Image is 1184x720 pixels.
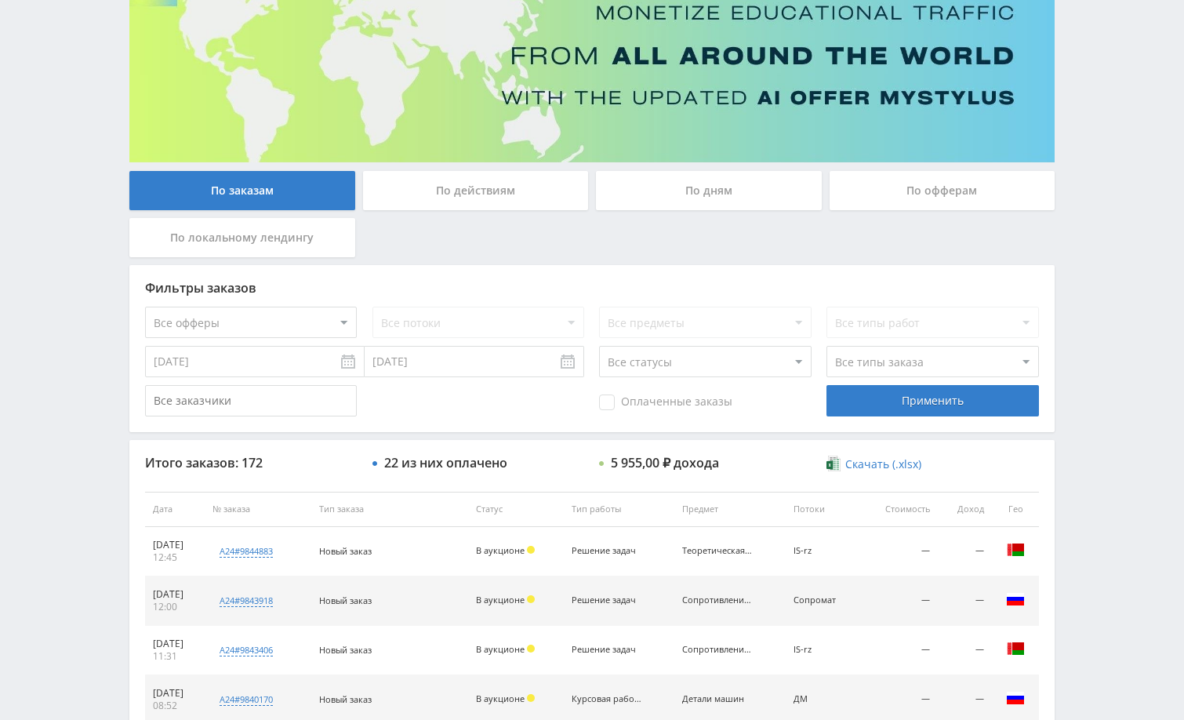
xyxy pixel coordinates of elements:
[527,694,535,702] span: Холд
[826,456,921,472] a: Скачать (.xlsx)
[938,527,992,576] td: —
[476,643,525,655] span: В аукционе
[860,576,938,626] td: —
[153,687,197,700] div: [DATE]
[153,650,197,663] div: 11:31
[860,527,938,576] td: —
[153,539,197,551] div: [DATE]
[384,456,507,470] div: 22 из них оплачено
[145,492,205,527] th: Дата
[319,545,372,557] span: Новый заказ
[220,545,273,558] div: a24#9844883
[205,492,311,527] th: № заказа
[1006,540,1025,559] img: blr.png
[794,595,852,605] div: Сопромат
[476,544,525,556] span: В аукционе
[145,385,357,416] input: Все заказчики
[468,492,564,527] th: Статус
[527,645,535,653] span: Холд
[572,546,642,556] div: Решение задач
[319,644,372,656] span: Новый заказ
[476,594,525,605] span: В аукционе
[938,626,992,675] td: —
[599,395,732,410] span: Оплаченные заказы
[826,385,1038,416] div: Применить
[476,693,525,704] span: В аукционе
[826,456,840,471] img: xlsx
[527,595,535,603] span: Холд
[682,595,753,605] div: Сопротивление материалов
[682,694,753,704] div: Детали машин
[153,601,197,613] div: 12:00
[596,171,822,210] div: По дням
[611,456,719,470] div: 5 955,00 ₽ дохода
[311,492,468,527] th: Тип заказа
[129,171,355,210] div: По заказам
[129,218,355,257] div: По локальному лендингу
[1006,689,1025,707] img: rus.png
[1006,590,1025,609] img: rus.png
[794,645,852,655] div: IS-rz
[145,281,1039,295] div: Фильтры заказов
[992,492,1039,527] th: Гео
[564,492,674,527] th: Тип работы
[572,595,642,605] div: Решение задач
[682,645,753,655] div: Сопротивление материалов
[674,492,785,527] th: Предмет
[682,546,753,556] div: Теоретическая механика
[572,694,642,704] div: Курсовая работа
[860,626,938,675] td: —
[845,458,921,471] span: Скачать (.xlsx)
[938,576,992,626] td: —
[153,551,197,564] div: 12:45
[220,644,273,656] div: a24#9843406
[794,546,852,556] div: IS-rz
[319,693,372,705] span: Новый заказ
[319,595,372,606] span: Новый заказ
[794,694,852,704] div: ДМ
[860,492,938,527] th: Стоимость
[153,638,197,650] div: [DATE]
[830,171,1055,210] div: По офферам
[1006,639,1025,658] img: blr.png
[153,700,197,712] div: 08:52
[153,588,197,601] div: [DATE]
[220,595,273,607] div: a24#9843918
[145,456,357,470] div: Итого заказов: 172
[363,171,589,210] div: По действиям
[786,492,860,527] th: Потоки
[572,645,642,655] div: Решение задач
[527,546,535,554] span: Холд
[938,492,992,527] th: Доход
[220,693,273,706] div: a24#9840170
